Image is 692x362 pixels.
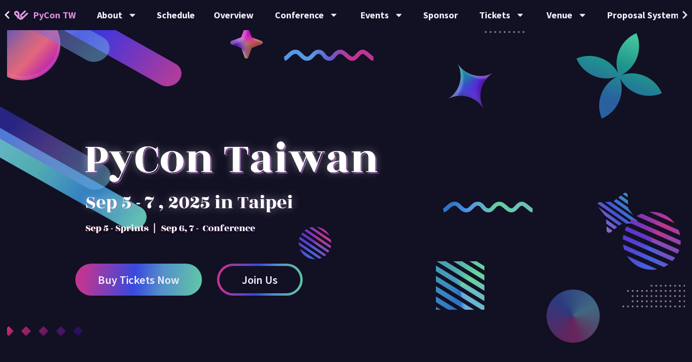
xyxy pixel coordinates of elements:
a: Join Us [217,264,303,296]
img: curly-2.e802c9f.png [443,201,533,213]
span: PyCon TW [33,8,76,22]
span: Join Us [242,274,278,286]
a: Buy Tickets Now [75,264,202,296]
a: PyCon TW [5,3,85,27]
img: Home icon of PyCon TW 2025 [14,10,28,20]
img: curly-1.ebdbada.png [284,49,374,61]
span: Buy Tickets Now [98,274,179,286]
